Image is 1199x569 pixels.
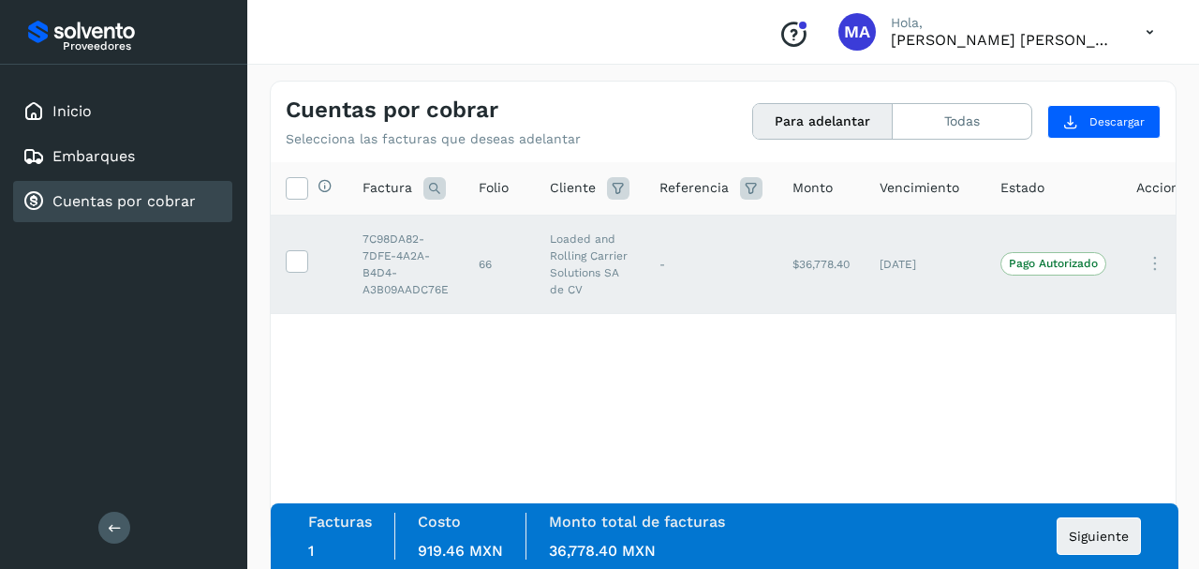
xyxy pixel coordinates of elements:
div: Cuentas por cobrar [13,181,232,222]
a: Embarques [52,147,135,165]
p: Hola, [891,15,1116,31]
button: Para adelantar [753,104,893,139]
span: Descargar [1089,113,1145,130]
td: Loaded and Rolling Carrier Solutions SA de CV [535,215,644,313]
td: 66 [464,215,535,313]
span: 919.46 MXN [418,542,503,560]
button: Todas [893,104,1031,139]
button: Descargar [1047,105,1161,139]
span: Vencimiento [880,178,959,198]
p: Proveedores [63,39,225,52]
td: 7C98DA82-7DFE-4A2A-B4D4-A3B09AADC76E [348,215,464,313]
label: Monto total de facturas [549,513,725,531]
a: Cuentas por cobrar [52,192,196,210]
button: Siguiente [1057,517,1141,555]
h4: Cuentas por cobrar [286,97,498,124]
span: Cliente [550,178,596,198]
p: MIGUEL ANGEL CRUZ TOLENTINO [891,31,1116,49]
td: - [644,215,777,313]
span: Acciones [1136,178,1193,198]
label: Facturas [308,513,372,531]
td: $36,778.40 [777,215,865,313]
span: Estado [1000,178,1044,198]
p: Selecciona las facturas que deseas adelantar [286,131,581,147]
a: Inicio [52,102,92,120]
span: 36,778.40 MXN [549,542,656,560]
span: Factura [363,178,412,198]
label: Costo [418,513,461,531]
span: Referencia [659,178,729,198]
span: Folio [479,178,509,198]
div: Embarques [13,136,232,177]
div: Inicio [13,91,232,132]
span: Monto [792,178,833,198]
p: Pago Autorizado [1009,257,1098,270]
span: 1 [308,542,314,560]
td: [DATE] [865,215,985,313]
span: Siguiente [1069,530,1129,543]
